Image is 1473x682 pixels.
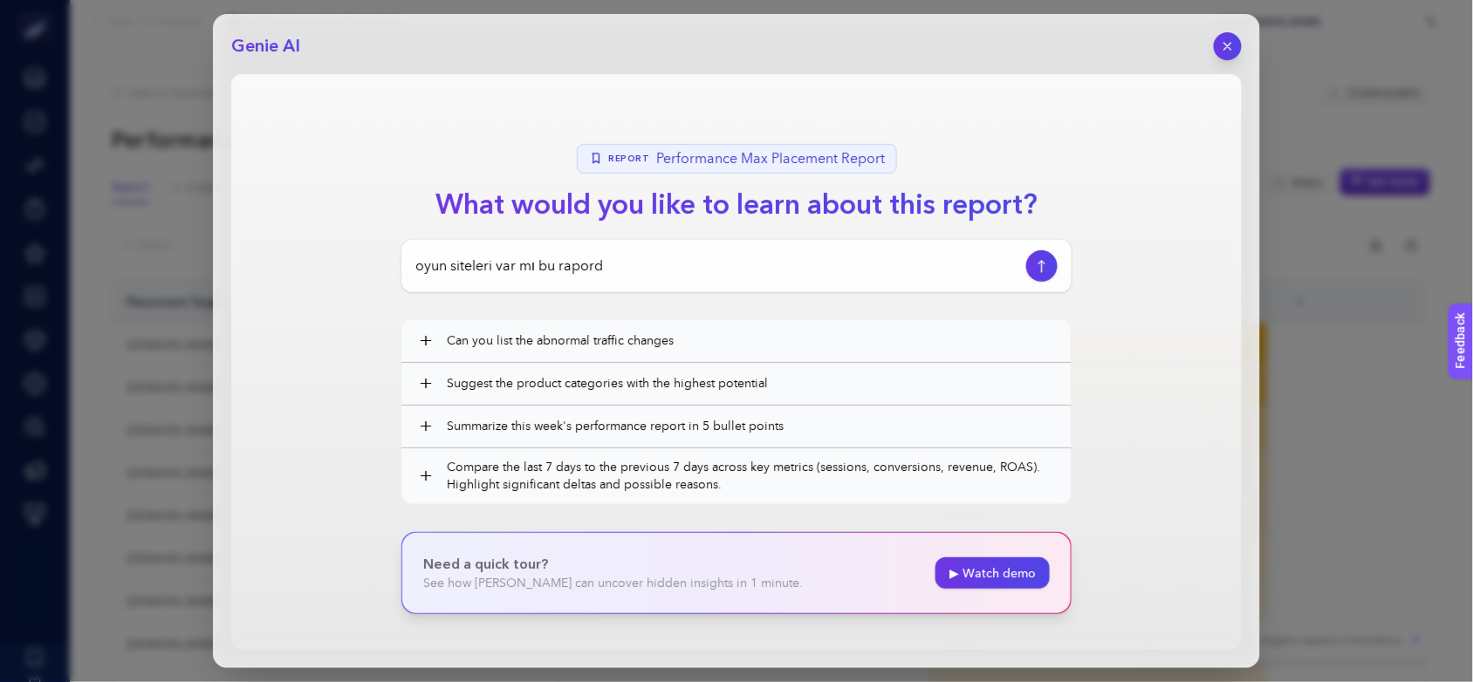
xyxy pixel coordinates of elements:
p: Need a quick tour? [423,554,803,575]
span: Summarize this week's performance report in 5 bullet points [447,418,1054,435]
span: Feedback [10,5,66,19]
a: ▶ Watch demo [935,557,1050,589]
span: + [419,331,433,351]
button: +Summarize this week's performance report in 5 bullet points [401,406,1072,447]
input: Ask Genie anything... [415,256,1019,276]
span: Report [609,153,650,166]
span: + [419,373,433,394]
span: Performance Max Placement Report [657,148,886,169]
span: + [419,466,433,487]
button: +Compare the last 7 days to the previous 7 days across key metrics (sessions, conversions, revenu... [401,448,1072,504]
span: Compare the last 7 days to the previous 7 days across key metrics (sessions, conversions, revenue... [447,459,1054,494]
button: +Can you list the abnormal traffic changes [401,320,1072,362]
p: See how [PERSON_NAME] can uncover hidden insights in 1 minute. [423,575,803,592]
span: Suggest the product categories with the highest potential [447,375,1054,392]
span: Can you list the abnormal traffic changes [447,332,1054,350]
button: +Suggest the product categories with the highest potential [401,363,1072,405]
h2: Genie AI [231,34,300,58]
h1: What would you like to learn about this report? [421,184,1052,226]
span: + [419,416,433,437]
